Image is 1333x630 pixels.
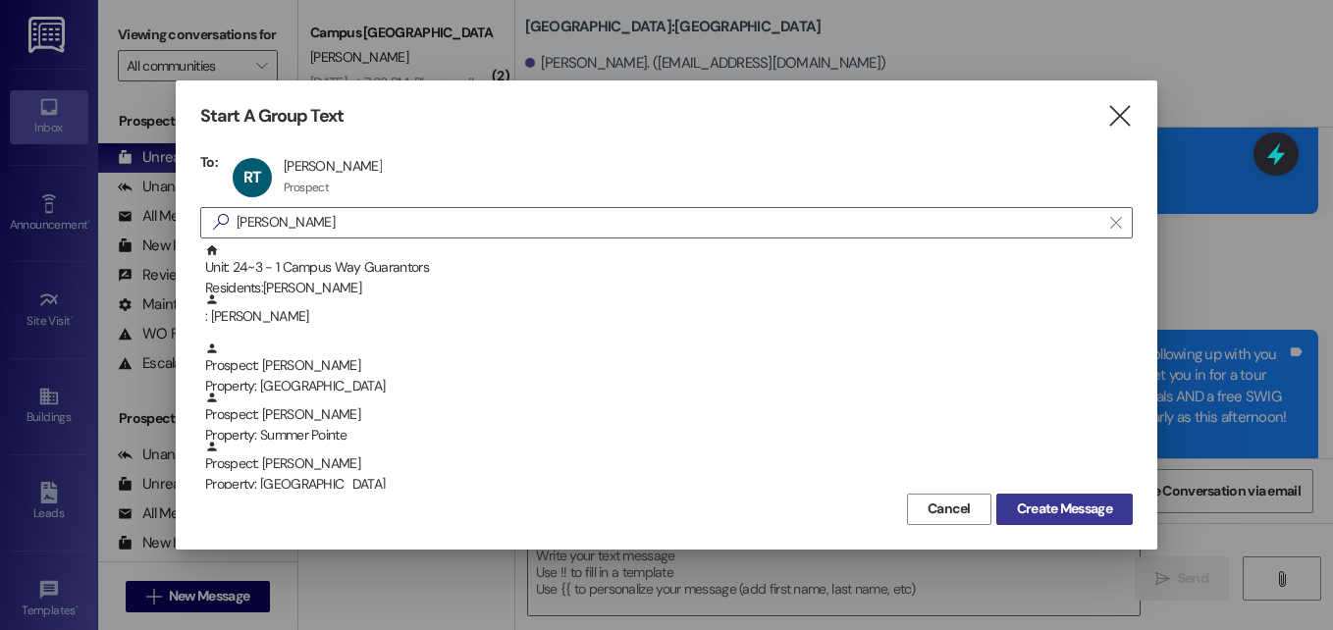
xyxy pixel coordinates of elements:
[205,440,1133,496] div: Prospect: [PERSON_NAME]
[200,153,218,171] h3: To:
[284,180,329,195] div: Prospect
[205,474,1133,495] div: Property: [GEOGRAPHIC_DATA]
[200,391,1133,440] div: Prospect: [PERSON_NAME]Property: Summer Pointe
[1017,499,1112,519] span: Create Message
[205,376,1133,396] div: Property: [GEOGRAPHIC_DATA]
[284,157,382,175] div: [PERSON_NAME]
[237,209,1100,236] input: Search for any contact or apartment
[996,494,1133,525] button: Create Message
[1106,106,1133,127] i: 
[205,391,1133,446] div: Prospect: [PERSON_NAME]
[200,243,1133,292] div: Unit: 24~3 - 1 Campus Way GuarantorsResidents:[PERSON_NAME]
[205,278,1133,298] div: Residents: [PERSON_NAME]
[205,341,1133,397] div: Prospect: [PERSON_NAME]
[200,341,1133,391] div: Prospect: [PERSON_NAME]Property: [GEOGRAPHIC_DATA]
[205,212,237,233] i: 
[907,494,991,525] button: Cancel
[200,292,1133,341] div: : [PERSON_NAME]
[205,243,1133,299] div: Unit: 24~3 - 1 Campus Way Guarantors
[200,105,344,128] h3: Start A Group Text
[205,425,1133,446] div: Property: Summer Pointe
[1110,215,1121,231] i: 
[928,499,971,519] span: Cancel
[200,440,1133,489] div: Prospect: [PERSON_NAME]Property: [GEOGRAPHIC_DATA]
[205,292,1133,327] div: : [PERSON_NAME]
[243,167,261,187] span: RT
[1100,208,1132,237] button: Clear text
